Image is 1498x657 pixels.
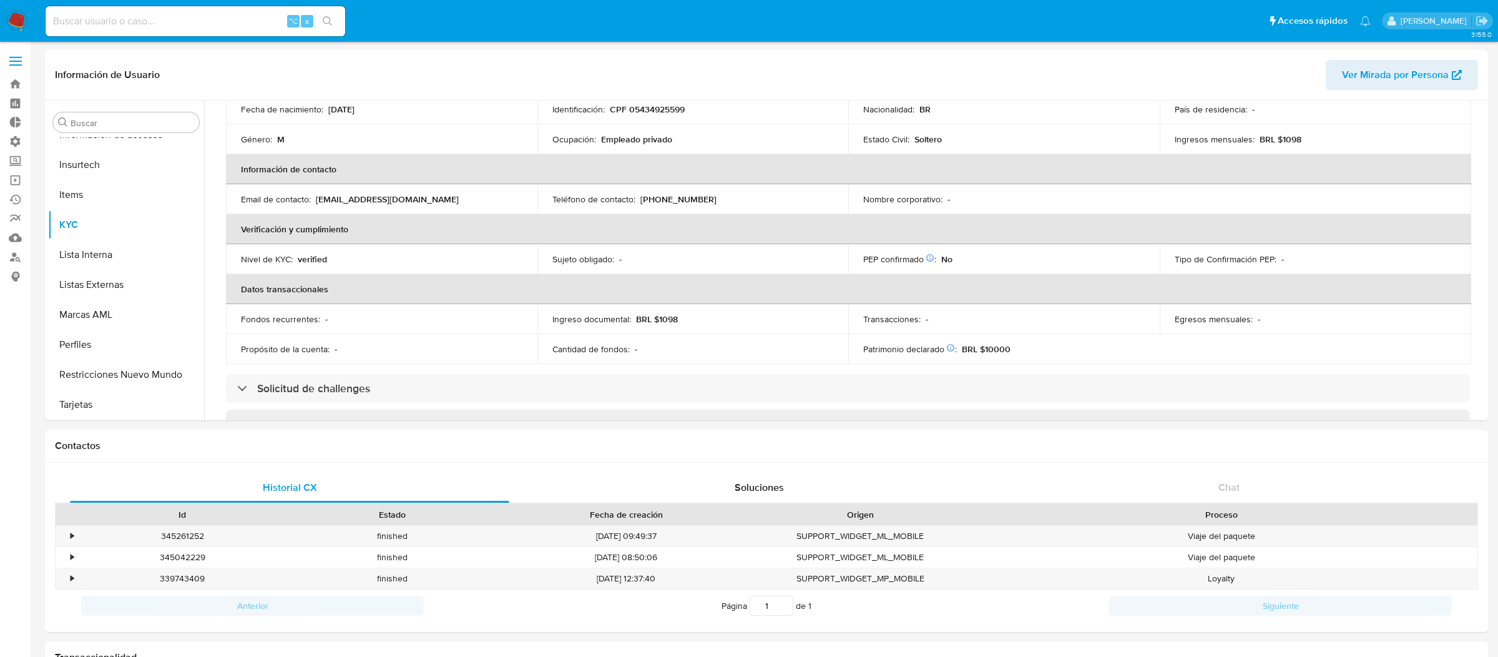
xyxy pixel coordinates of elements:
div: • [71,551,74,563]
p: [DATE] [328,104,355,115]
span: Página de [722,596,811,616]
div: • [71,573,74,585]
div: [DATE] 12:37:40 [497,568,755,589]
p: Egresos mensuales : [1175,314,1253,325]
h1: Contactos [55,440,1478,452]
div: Loyalty [965,568,1477,589]
a: Salir [1476,14,1489,27]
button: Marcas AML [48,300,204,330]
p: - [335,343,337,355]
input: Buscar usuario o caso... [46,13,345,29]
p: Propósito de la cuenta : [241,343,330,355]
div: Beneficiarios [226,410,1470,450]
p: Ingreso documental : [552,314,631,325]
p: PEP confirmado : [863,254,936,265]
p: - [619,254,622,265]
div: Proceso [974,508,1469,521]
p: Sujeto obligado : [552,254,614,265]
div: SUPPORT_WIDGET_ML_MOBILE [755,526,965,546]
div: Solicitud de challenges [226,374,1470,403]
div: 345261252 [77,526,287,546]
p: Teléfono de contacto : [552,194,635,205]
th: Información de contacto [226,154,1471,184]
p: BR [919,104,931,115]
div: SUPPORT_WIDGET_MP_MOBILE [755,568,965,589]
h3: Beneficiarios [270,417,333,431]
a: Notificaciones [1360,16,1371,26]
button: Perfiles [48,330,204,360]
p: BRL $1098 [636,314,678,325]
button: Items [48,180,204,210]
div: [DATE] 08:50:06 [497,547,755,568]
div: Fecha de creación [506,508,747,521]
p: - [1252,104,1255,115]
p: Ingresos mensuales : [1175,134,1255,145]
span: Soluciones [735,480,784,495]
p: Fondos recurrentes : [241,314,320,325]
p: - [325,314,328,325]
p: - [947,194,950,205]
th: Verificación y cumplimiento [226,214,1471,244]
p: Transacciones : [863,314,921,325]
button: Tarjetas [48,390,204,420]
span: s [305,15,309,27]
p: Empleado privado [601,134,672,145]
p: CPF 05434925599 [610,104,685,115]
p: Tipo de Confirmación PEP : [1175,254,1276,265]
h1: Información de Usuario [55,69,160,81]
span: Chat [1218,480,1240,495]
p: Nivel de KYC : [241,254,293,265]
p: verified [298,254,327,265]
p: Estado Civil : [863,134,909,145]
div: Id [86,508,278,521]
p: Fecha de nacimiento : [241,104,323,115]
p: Email de contacto : [241,194,311,205]
p: [EMAIL_ADDRESS][DOMAIN_NAME] [316,194,459,205]
p: País de residencia : [1175,104,1247,115]
button: Siguiente [1109,596,1452,616]
p: BRL $1098 [1260,134,1301,145]
p: BRL $10000 [962,343,1011,355]
span: Ver Mirada por Persona [1342,60,1449,90]
p: - [1258,314,1260,325]
div: [DATE] 09:49:37 [497,526,755,546]
p: [PHONE_NUMBER] [640,194,717,205]
p: Nombre corporativo : [863,194,942,205]
p: - [1281,254,1284,265]
div: Estado [296,508,488,521]
p: No [941,254,952,265]
button: Restricciones Nuevo Mundo [48,360,204,390]
button: Anterior [81,596,424,616]
button: Listas Externas [48,270,204,300]
p: Cantidad de fondos : [552,343,630,355]
span: ⌥ [288,15,298,27]
p: Ocupación : [552,134,596,145]
span: Accesos rápidos [1278,14,1348,27]
p: Soltero [914,134,942,145]
button: Insurtech [48,150,204,180]
div: • [71,530,74,542]
button: Buscar [58,117,68,127]
div: finished [287,568,497,589]
div: SUPPORT_WIDGET_ML_MOBILE [755,547,965,568]
div: Viaje del paquete [965,547,1477,568]
p: Patrimonio declarado : [863,343,957,355]
div: Viaje del paquete [965,526,1477,546]
th: Datos transaccionales [226,274,1471,304]
div: finished [287,547,497,568]
h3: Solicitud de challenges [257,382,370,395]
p: - [926,314,928,325]
p: M [277,134,285,145]
p: eric.malcangi@mercadolibre.com [1401,15,1471,27]
div: 345042229 [77,547,287,568]
button: Ver Mirada por Persona [1326,60,1478,90]
button: Lista Interna [48,240,204,270]
p: Nacionalidad : [863,104,914,115]
p: Identificación : [552,104,605,115]
button: KYC [48,210,204,240]
div: Origen [764,508,956,521]
p: - [635,343,637,355]
span: Historial CX [263,480,317,495]
input: Buscar [71,117,194,129]
button: search-icon [315,12,340,30]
